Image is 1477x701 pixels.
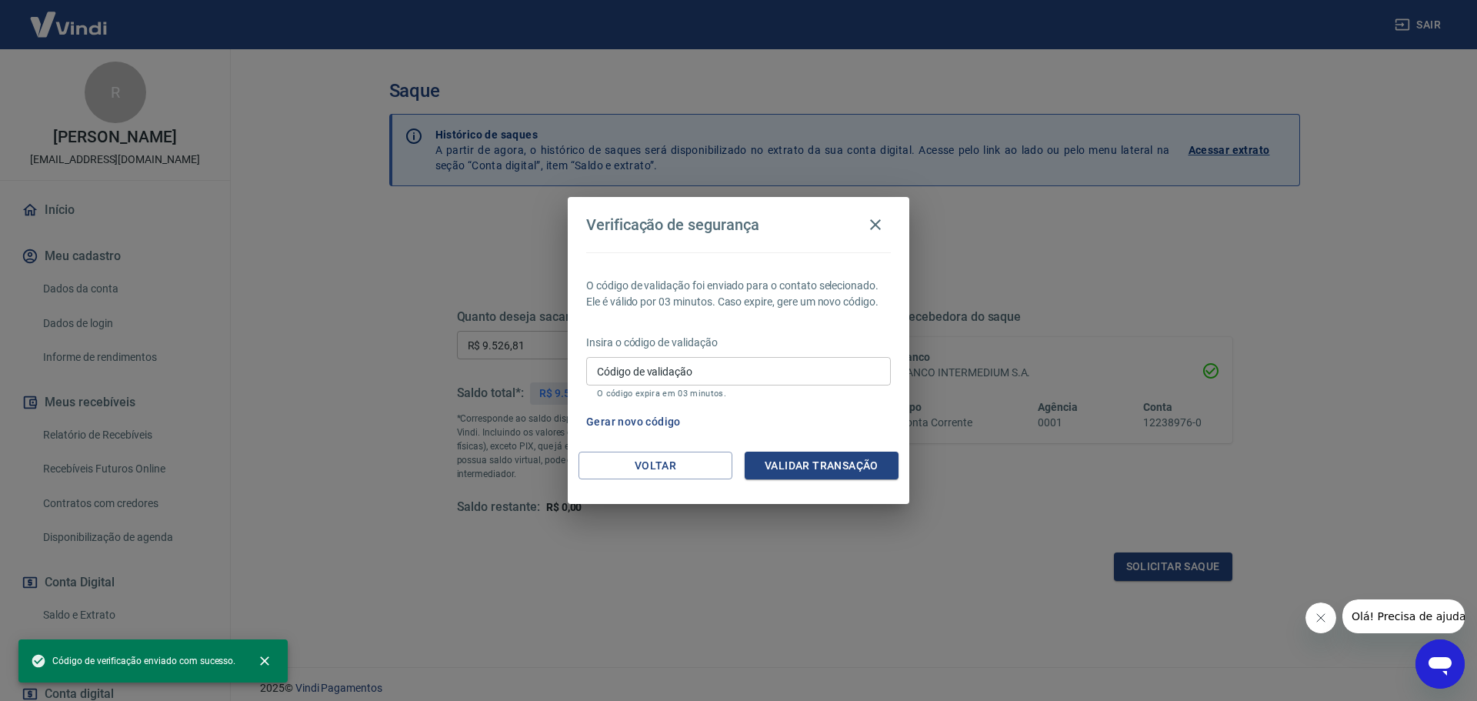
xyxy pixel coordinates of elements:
[597,389,880,399] p: O código expira em 03 minutos.
[586,215,759,234] h4: Verificação de segurança
[31,653,235,669] span: Código de verificação enviado com sucesso.
[1305,603,1336,633] iframe: Fechar mensagem
[586,335,891,351] p: Insira o código de validação
[580,408,687,436] button: Gerar novo código
[578,452,732,480] button: Voltar
[586,278,891,310] p: O código de validação foi enviado para o contato selecionado. Ele é válido por 03 minutos. Caso e...
[248,644,282,678] button: close
[1342,599,1465,633] iframe: Mensagem da empresa
[1415,639,1465,689] iframe: Botão para abrir a janela de mensagens
[745,452,899,480] button: Validar transação
[9,11,129,23] span: Olá! Precisa de ajuda?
